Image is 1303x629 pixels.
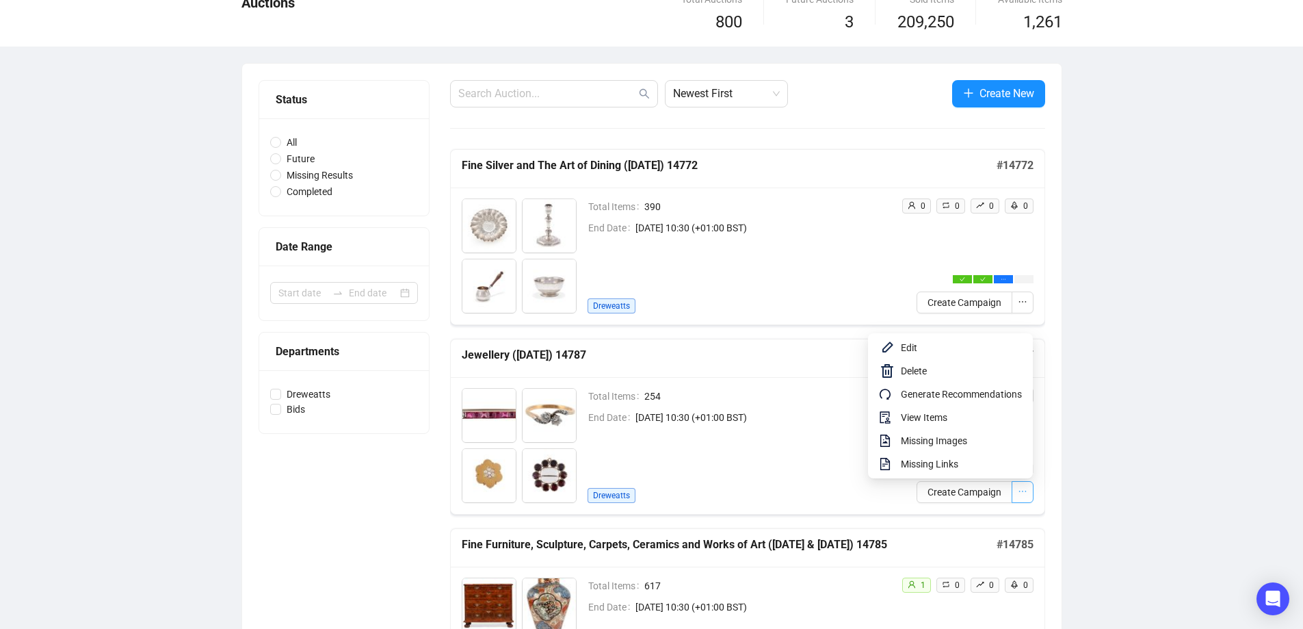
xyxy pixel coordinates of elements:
span: 0 [1023,580,1028,590]
span: user [908,580,916,589]
span: Missing Images [901,433,1022,448]
span: Total Items [588,199,644,214]
div: Open Intercom Messenger [1256,582,1289,615]
h5: Jewellery ([DATE]) 14787 [462,347,997,363]
span: Missing Results [281,168,358,183]
span: View Items [901,410,1022,425]
span: redo [879,386,895,402]
span: Bids [281,402,311,417]
span: End Date [588,220,635,235]
span: 390 [644,199,891,214]
img: 4_1.jpg [523,259,576,313]
button: Create Campaign [917,481,1012,503]
span: rocket [1010,201,1018,209]
span: ellipsis [1018,297,1027,307]
span: End Date [588,410,635,425]
span: 0 [955,201,960,211]
span: Create Campaign [927,295,1001,310]
span: file-image [879,433,895,449]
span: 1,261 [1023,10,1062,36]
span: All [281,135,302,150]
h5: Fine Furniture, Sculpture, Carpets, Ceramics and Works of Art ([DATE] & [DATE]) 14785 [462,537,997,553]
h5: # 14772 [997,157,1034,174]
img: 2_1.jpg [523,199,576,253]
span: check [980,277,986,282]
span: 0 [955,580,960,590]
img: 3_1.jpg [462,449,516,502]
h5: Fine Silver and The Art of Dining ([DATE]) 14772 [462,157,997,174]
span: Total Items [588,389,644,404]
span: plus [963,88,974,99]
span: Dreweatts [588,298,635,313]
span: retweet [942,580,950,589]
span: 254 [644,389,891,404]
span: 0 [921,201,925,211]
span: file-text [879,456,895,472]
span: retweet [942,201,950,209]
span: rocket [1010,580,1018,589]
div: Date Range [276,238,412,255]
span: ellipsis [1018,487,1027,496]
div: Departments [276,343,412,360]
span: Total Items [588,578,644,593]
input: End date [349,285,397,300]
span: 800 [715,12,742,31]
span: Missing Links [901,457,1022,472]
img: svg+xml;base64,PHN2ZyB4bWxucz0iaHR0cDovL3d3dy53My5vcmcvMjAwMC9zdmciIHhtbG5zOnhsaW5rPSJodHRwOi8vd3... [879,363,895,379]
span: [DATE] 10:30 (+01:00 BST) [635,410,891,425]
img: 2_1.jpg [523,389,576,442]
a: Jewellery ([DATE]) 14787#14787Total Items254End Date[DATE] 10:30 (+01:00 BST)Dreweattsuser0retwee... [450,339,1045,515]
span: 0 [989,201,994,211]
h5: # 14785 [997,537,1034,553]
span: 209,250 [897,10,954,36]
span: ellipsis [1001,277,1006,282]
span: Completed [281,184,338,199]
div: Status [276,91,412,108]
span: rise [976,201,984,209]
span: Newest First [673,81,780,107]
span: End Date [588,600,635,615]
input: Start date [278,285,327,300]
span: swap-right [332,287,343,298]
span: Dreweatts [281,387,336,402]
a: Fine Silver and The Art of Dining ([DATE]) 14772#14772Total Items390End Date[DATE] 10:30 (+01:00 ... [450,149,1045,325]
span: [DATE] 10:30 (+01:00 BST) [635,600,891,615]
img: 1_1.jpg [462,389,516,442]
span: Edit [901,340,1022,355]
span: rise [976,580,984,589]
img: svg+xml;base64,PHN2ZyB4bWxucz0iaHR0cDovL3d3dy53My5vcmcvMjAwMC9zdmciIHhtbG5zOnhsaW5rPSJodHRwOi8vd3... [879,339,895,356]
span: Create Campaign [927,485,1001,500]
span: 0 [1023,201,1028,211]
span: Create New [979,85,1034,102]
span: 617 [644,578,891,593]
span: 1 [921,580,925,590]
span: check [960,277,965,282]
span: [DATE] 10:30 (+01:00 BST) [635,220,891,235]
img: 3_1.jpg [462,259,516,313]
span: Delete [901,363,1022,378]
span: search [639,88,650,99]
span: audit [879,409,895,426]
input: Search Auction... [458,86,636,102]
span: 0 [989,580,994,590]
span: to [332,287,343,298]
span: user [908,201,916,209]
span: 3 [845,12,854,31]
span: Generate Recommendations [901,387,1022,402]
span: Future [281,151,320,166]
button: Create New [952,80,1045,107]
button: Create Campaign [917,292,1012,313]
img: 4_1.jpg [523,449,576,502]
span: Dreweatts [588,488,635,503]
img: 1_1.jpg [462,199,516,253]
